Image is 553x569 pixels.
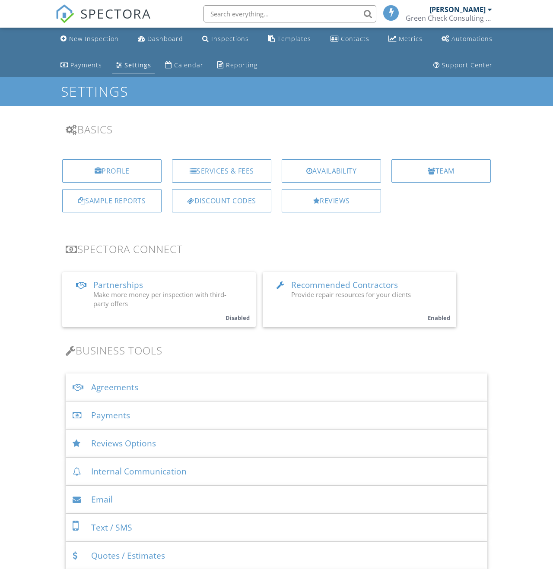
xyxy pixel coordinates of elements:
small: Disabled [226,314,250,322]
a: Availability [282,159,381,183]
h3: Spectora Connect [66,243,487,255]
a: SPECTORA [55,12,151,30]
div: [PERSON_NAME] [429,5,486,14]
a: Profile [62,159,162,183]
a: Services & Fees [172,159,271,183]
a: Inspections [199,31,252,47]
div: New Inspection [69,35,119,43]
small: Enabled [428,314,450,322]
span: SPECTORA [80,4,151,22]
a: Reviews [282,189,381,212]
a: Reporting [214,57,261,73]
div: Settings [124,61,151,69]
a: Support Center [430,57,496,73]
span: Recommended Contractors [291,279,398,291]
div: Templates [277,35,311,43]
a: Settings [112,57,155,73]
a: Payments [57,57,105,73]
div: Internal Communication [66,458,487,486]
div: Email [66,486,487,514]
a: Partnerships Make more money per inspection with third-party offers Disabled [62,272,256,327]
a: Recommended Contractors Provide repair resources for your clients Enabled [263,272,456,327]
a: Calendar [162,57,207,73]
span: Provide repair resources for your clients [291,290,411,299]
div: Metrics [399,35,423,43]
a: New Inspection [57,31,122,47]
div: Support Center [442,61,493,69]
div: Text / SMS [66,514,487,542]
span: Partnerships [93,279,143,291]
div: Automations [451,35,493,43]
a: Discount Codes [172,189,271,212]
img: The Best Home Inspection Software - Spectora [55,4,74,23]
div: Green Check Consulting LLC [406,14,492,22]
a: Automations (Basic) [438,31,496,47]
div: Reviews Options [66,430,487,458]
a: Sample Reports [62,189,162,212]
a: Team [391,159,491,183]
h3: Basics [66,123,487,135]
a: Dashboard [134,31,187,47]
a: Templates [264,31,315,47]
span: Make more money per inspection with third-party offers [93,290,226,308]
div: Dashboard [147,35,183,43]
a: Metrics [385,31,426,47]
h3: Business Tools [66,345,487,356]
h1: Settings [61,84,492,99]
div: Reporting [226,61,257,69]
div: Inspections [211,35,249,43]
div: Payments [70,61,102,69]
div: Calendar [174,61,203,69]
a: Contacts [327,31,373,47]
input: Search everything... [203,5,376,22]
div: Contacts [341,35,369,43]
div: Agreements [66,373,487,401]
div: Payments [66,401,487,430]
